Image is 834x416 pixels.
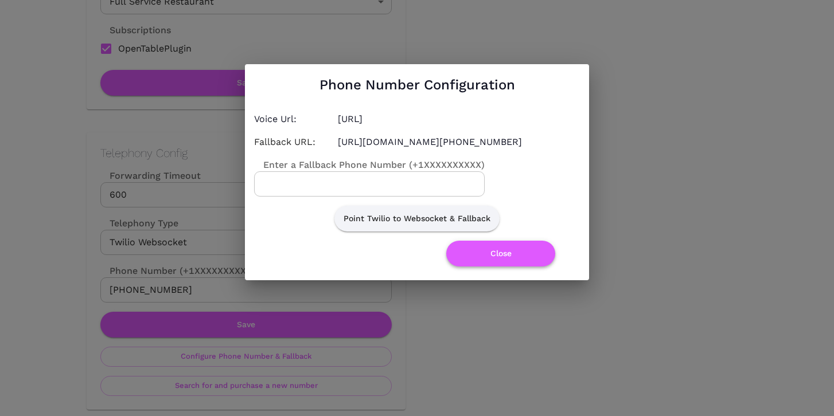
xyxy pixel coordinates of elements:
[254,158,485,171] label: Enter a Fallback Phone Number (+1XXXXXXXXXX)
[254,135,329,149] p: Fallback URL:
[338,135,580,149] h4: [URL][DOMAIN_NAME][PHONE_NUMBER]
[254,112,329,126] h4: Voice Url:
[319,73,515,96] h1: Phone Number Configuration
[446,241,555,266] button: Close
[334,206,500,231] button: Point Twilio to Websocket & Fallback
[338,112,580,126] h4: [URL]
